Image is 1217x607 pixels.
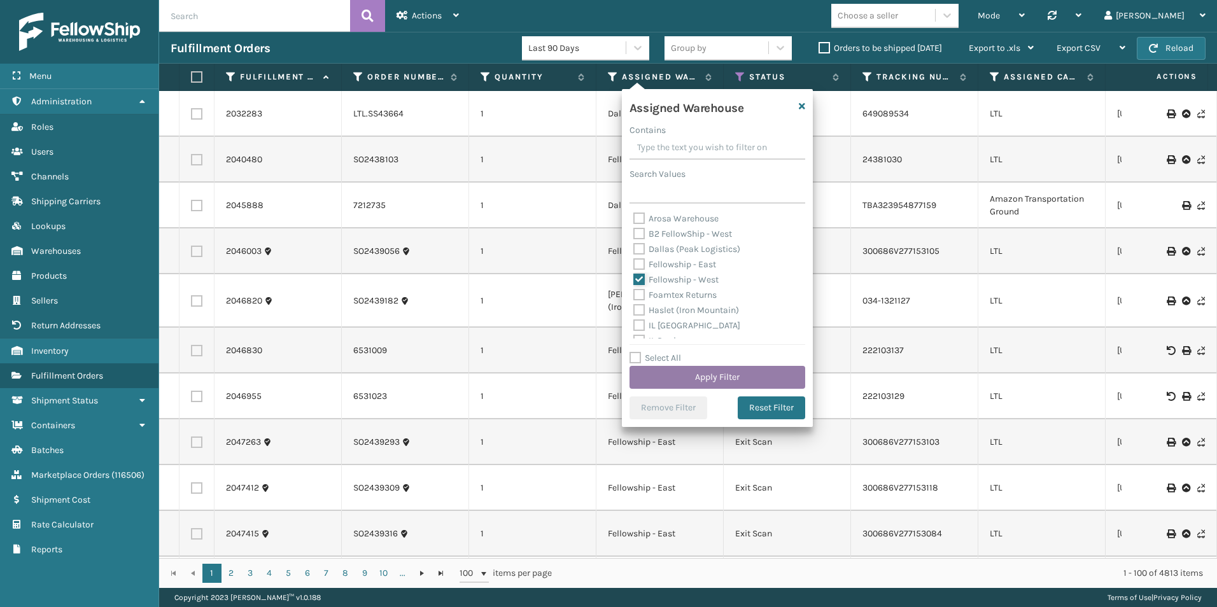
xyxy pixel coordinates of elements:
[978,419,1106,465] td: LTL
[298,564,317,583] a: 6
[978,465,1106,511] td: LTL
[1137,37,1206,60] button: Reload
[1197,247,1205,256] i: Never Shipped
[31,345,69,356] span: Inventory
[31,295,58,306] span: Sellers
[226,390,262,403] a: 2046955
[19,13,140,51] img: logo
[31,445,64,456] span: Batches
[353,245,400,258] a: SO2439056
[202,564,222,583] a: 1
[367,71,444,83] label: Order Number
[633,320,740,331] label: IL [GEOGRAPHIC_DATA]
[469,328,596,373] td: 1
[31,420,75,431] span: Containers
[851,465,978,511] td: 300686V277153118
[226,108,262,120] a: 2032283
[671,41,707,55] div: Group by
[851,328,978,373] td: 222103137
[978,274,1106,328] td: LTL
[1167,346,1174,355] i: Void BOL
[633,244,740,255] label: Dallas (Peak Logistics)
[1167,109,1174,118] i: Print BOL
[633,274,719,285] label: Fellowship - West
[876,71,953,83] label: Tracking Number
[469,274,596,328] td: 1
[630,366,805,389] button: Apply Filter
[978,91,1106,137] td: LTL
[393,564,412,583] a: ...
[969,43,1020,53] span: Export to .xls
[1167,438,1174,447] i: Print BOL
[1167,297,1174,305] i: Print BOL
[1167,529,1174,538] i: Print BOL
[412,10,442,21] span: Actions
[355,564,374,583] a: 9
[469,137,596,183] td: 1
[240,71,317,83] label: Fulfillment Order Id
[226,436,261,449] a: 2047263
[1167,247,1174,256] i: Print BOL
[1197,438,1205,447] i: Never Shipped
[353,344,387,357] a: 6531009
[1182,247,1190,256] i: Upload BOL
[724,511,851,557] td: Exit Scan
[1004,71,1081,83] label: Assigned Carrier Service
[851,511,978,557] td: 300686V277153084
[1182,529,1190,538] i: Upload BOL
[226,153,262,166] a: 2040480
[226,295,262,307] a: 2046820
[978,373,1106,419] td: LTL
[596,465,724,511] td: Fellowship - East
[1182,346,1190,355] i: Print BOL
[596,183,724,228] td: Dallas (Peak Logistics)
[596,274,724,328] td: [PERSON_NAME] (Ironlink Logistics)
[978,137,1106,183] td: LTL
[1167,484,1174,492] i: Print BOL
[528,41,627,55] div: Last 90 Days
[633,259,716,270] label: Fellowship - East
[336,564,355,583] a: 8
[978,183,1106,228] td: Amazon Transportation Ground
[226,344,262,357] a: 2046830
[353,153,398,166] a: SO2438103
[596,228,724,274] td: Fellowship - East
[469,373,596,419] td: 1
[31,221,66,232] span: Lookups
[222,564,241,583] a: 2
[31,196,101,207] span: Shipping Carriers
[633,305,739,316] label: Haslet (Iron Mountain)
[633,335,680,346] label: IL Perris
[978,10,1000,21] span: Mode
[31,494,90,505] span: Shipment Cost
[596,511,724,557] td: Fellowship - East
[31,146,53,157] span: Users
[630,352,681,363] label: Select All
[838,9,898,22] div: Choose a seller
[851,137,978,183] td: 24381030
[260,564,279,583] a: 4
[596,137,724,183] td: Fellowship - East
[469,465,596,511] td: 1
[31,395,98,406] span: Shipment Status
[570,567,1203,580] div: 1 - 100 of 4813 items
[31,96,92,107] span: Administration
[353,436,400,449] a: SO2439293
[978,328,1106,373] td: LTL
[412,564,432,583] a: Go to the next page
[1182,109,1190,118] i: Upload BOL
[1197,155,1205,164] i: Never Shipped
[1197,201,1205,210] i: Never Shipped
[596,328,724,373] td: Fellowship - West
[1197,109,1205,118] i: Never Shipped
[1197,484,1205,492] i: Never Shipped
[495,71,572,83] label: Quantity
[1182,201,1190,210] i: Print Label
[851,91,978,137] td: 649089534
[29,71,52,81] span: Menu
[226,245,262,258] a: 2046003
[851,373,978,419] td: 222103129
[630,137,805,160] input: Type the text you wish to filter on
[279,564,298,583] a: 5
[226,199,264,212] a: 2045888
